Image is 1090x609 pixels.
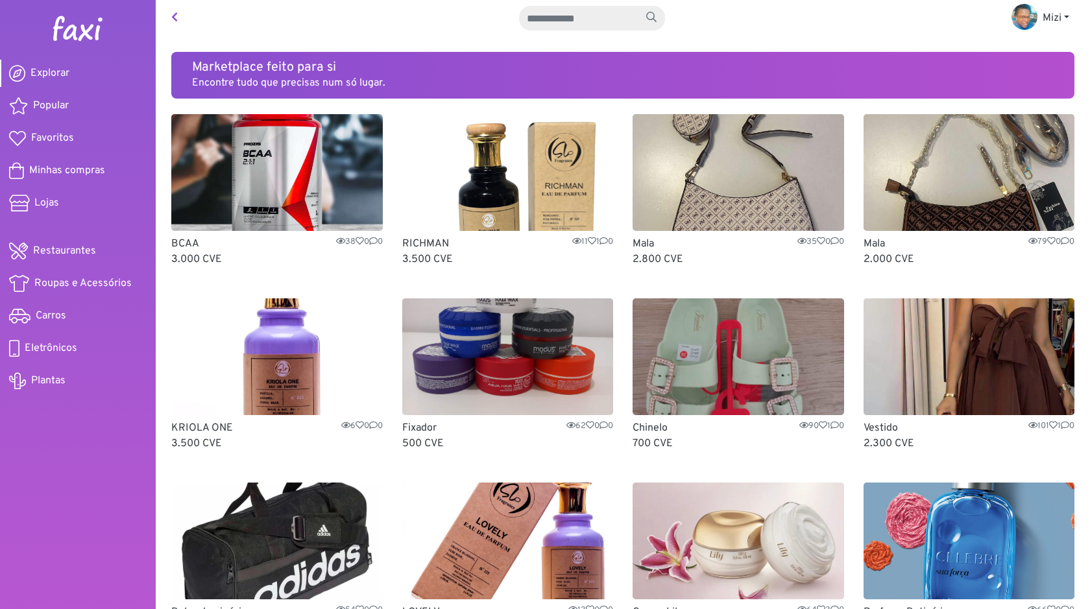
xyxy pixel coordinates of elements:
p: 2.000 CVE [864,252,1075,267]
a: Mizi [1001,5,1080,31]
span: Popular [33,98,69,113]
span: Lojas [34,195,59,211]
img: BCAA [171,114,383,231]
a: KRIOLA ONE KRIOLA ONE600 3.500 CVE [171,298,383,451]
span: 62 0 0 [566,420,613,433]
img: Bolsa de ginásio [171,483,383,599]
span: 35 0 0 [797,236,844,248]
p: Mala [864,236,1075,252]
img: Chinelo [633,298,844,415]
p: Mala [633,236,844,252]
span: Explorar [30,66,69,81]
p: 500 CVE [402,436,614,451]
span: 79 0 0 [1028,236,1074,248]
img: Perfume Boticário [864,483,1075,599]
img: Mala [864,114,1075,231]
p: RICHMAN [402,236,614,252]
p: BCAA [171,236,383,252]
span: 101 1 0 [1028,420,1074,433]
a: BCAA BCAA3800 3.000 CVE [171,114,383,267]
p: 700 CVE [633,436,844,451]
p: 2.300 CVE [864,436,1075,451]
h5: Marketplace feito para si [192,60,1054,75]
a: Mala Mala3500 2.800 CVE [633,114,844,267]
p: Fixador [402,420,614,436]
span: Roupas e Acessórios [34,276,132,291]
p: 3.000 CVE [171,252,383,267]
span: 6 0 0 [341,420,383,433]
p: 3.500 CVE [171,436,383,451]
img: Mala [633,114,844,231]
p: Encontre tudo que precisas num só lugar. [192,75,1054,91]
a: Vestido Vestido10110 2.300 CVE [864,298,1075,451]
span: 38 0 0 [336,236,383,248]
img: KRIOLA ONE [171,298,383,415]
p: Chinelo [633,420,844,436]
img: RICHMAN [402,114,614,231]
span: 90 1 0 [799,420,844,433]
a: RICHMAN RICHMAN1110 3.500 CVE [402,114,614,267]
img: Vestido [864,298,1075,415]
span: Favoritos [31,130,74,146]
a: Chinelo Chinelo9010 700 CVE [633,298,844,451]
img: Fixador [402,298,614,415]
span: Restaurantes [33,243,96,259]
a: Mala Mala7900 2.000 CVE [864,114,1075,267]
p: 3.500 CVE [402,252,614,267]
img: LOVELY [402,483,614,599]
span: Carros [36,308,66,324]
a: Fixador Fixador6200 500 CVE [402,298,614,451]
p: 2.800 CVE [633,252,844,267]
span: Eletrônicos [25,340,77,356]
p: KRIOLA ONE [171,420,383,436]
span: Plantas [31,373,66,388]
img: Creme Lily [633,483,844,599]
span: Minhas compras [29,163,105,178]
span: 11 1 0 [572,236,613,248]
p: Vestido [864,420,1075,436]
span: Mizi [1043,12,1061,25]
